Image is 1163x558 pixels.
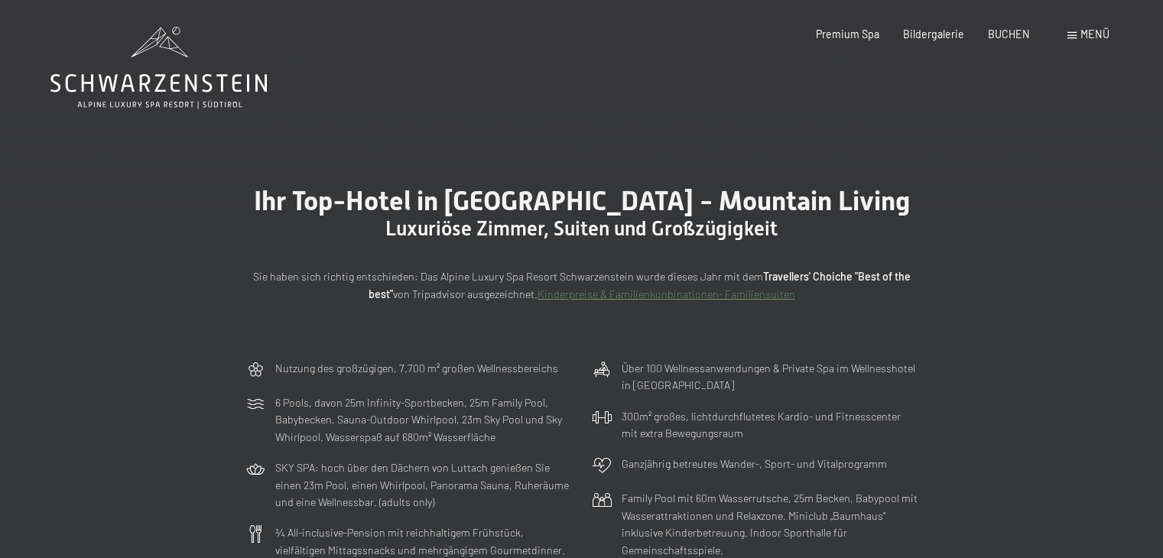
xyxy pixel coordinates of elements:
a: Kinderpreise & Familienkonbinationen- Familiensuiten [538,287,795,300]
a: Bildergalerie [903,28,964,41]
strong: Travellers' Choiche "Best of the best" [369,270,911,300]
p: Über 100 Wellnessanwendungen & Private Spa im Wellnesshotel in [GEOGRAPHIC_DATA] [622,360,918,394]
span: Ihr Top-Hotel in [GEOGRAPHIC_DATA] - Mountain Living [254,185,910,216]
a: BUCHEN [988,28,1030,41]
span: Luxuriöse Zimmer, Suiten und Großzügigkeit [385,217,778,240]
span: Menü [1080,28,1109,41]
p: Nutzung des großzügigen, 7.700 m² großen Wellnessbereichs [275,360,558,378]
p: Ganzjährig betreutes Wander-, Sport- und Vitalprogramm [622,456,887,473]
p: Sie haben sich richtig entschieden: Das Alpine Luxury Spa Resort Schwarzenstein wurde dieses Jahr... [245,268,918,303]
p: 300m² großes, lichtdurchflutetes Kardio- und Fitnesscenter mit extra Bewegungsraum [622,408,918,443]
p: 6 Pools, davon 25m Infinity-Sportbecken, 25m Family Pool, Babybecken, Sauna-Outdoor Whirlpool, 23... [275,394,572,446]
a: Premium Spa [816,28,879,41]
p: SKY SPA: hoch über den Dächern von Luttach genießen Sie einen 23m Pool, einen Whirlpool, Panorama... [275,459,572,511]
